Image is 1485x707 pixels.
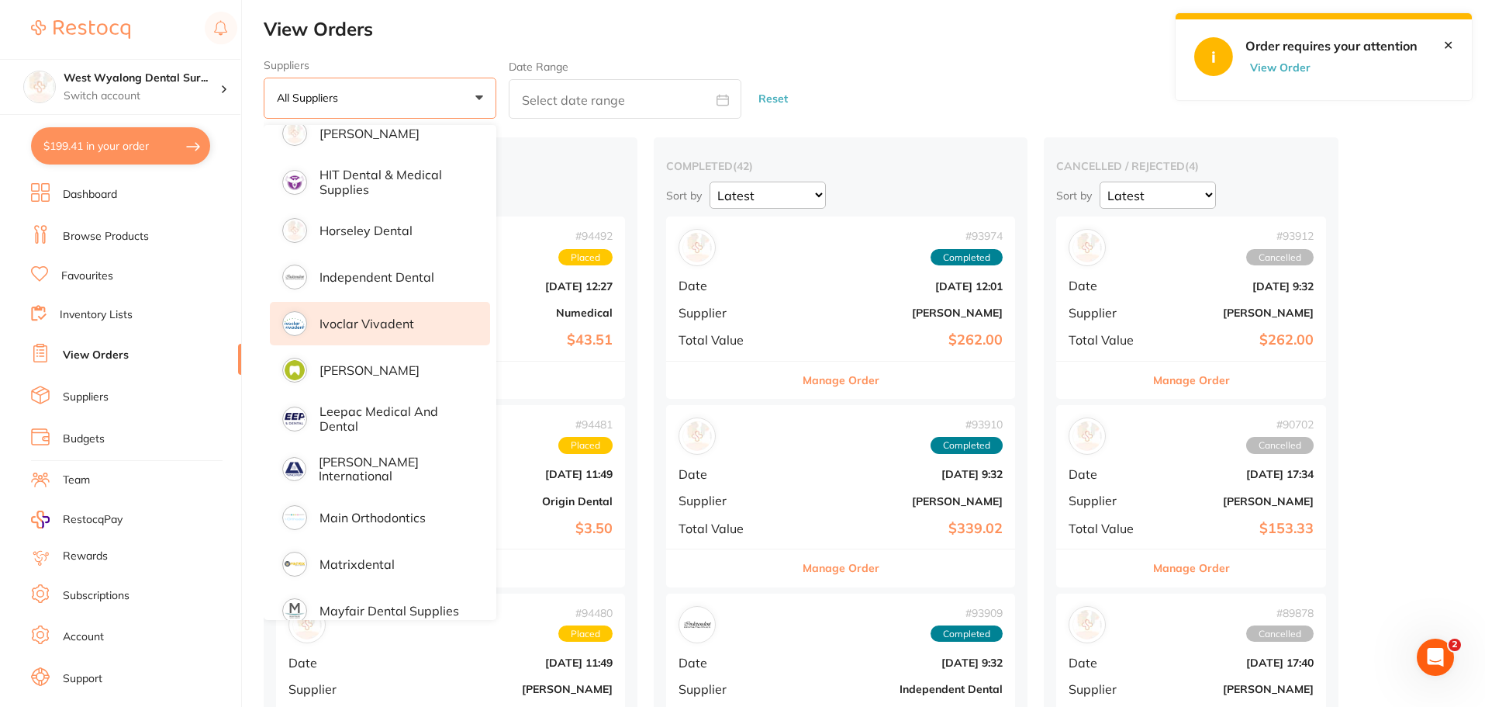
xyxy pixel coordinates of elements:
[509,61,568,73] label: Date Range
[63,512,123,528] span: RestocqPay
[679,682,782,696] span: Supplier
[405,332,613,348] b: $43.51
[1443,38,1453,52] a: Close this notification
[682,610,712,639] img: Independent Dental
[1449,639,1461,651] span: 2
[1056,189,1092,203] p: Sort by
[1159,332,1314,348] b: $262.00
[31,511,123,529] a: RestocqPay
[1072,421,1102,451] img: Adam Dental
[1072,233,1102,262] img: Adam Dental
[795,280,1003,293] b: [DATE] 12:01
[319,168,468,196] p: HIT Dental & Medical Supplies
[319,126,420,140] p: [PERSON_NAME]
[319,404,468,433] p: Leepac Medical and Dental
[319,270,434,284] p: Independent Dental
[405,657,613,669] b: [DATE] 11:49
[285,172,305,192] img: supplier image
[795,468,1003,480] b: [DATE] 9:32
[264,59,496,71] label: Suppliers
[931,607,1003,619] span: # 93909
[31,12,130,47] a: Restocq Logo
[1246,607,1314,619] span: # 89878
[405,307,613,319] b: Numedical
[682,233,712,262] img: Adam Dental
[666,159,1015,173] h2: completed ( 42 )
[509,79,741,119] input: Select date range
[285,508,305,528] img: supplier image
[1069,306,1146,320] span: Supplier
[1246,626,1314,643] span: Cancelled
[931,230,1003,242] span: # 93974
[405,683,613,695] b: [PERSON_NAME]
[795,521,1003,537] b: $339.02
[1069,656,1146,670] span: Date
[558,607,613,619] span: # 94480
[795,307,1003,319] b: [PERSON_NAME]
[405,280,613,293] b: [DATE] 12:27
[1069,467,1146,481] span: Date
[795,683,1003,695] b: Independent Dental
[1153,549,1230,587] button: Manage Order
[24,71,55,102] img: West Wyalong Dental Surgery (DentalTown 4)
[1069,279,1146,293] span: Date
[405,495,613,508] b: Origin Dental
[1159,521,1314,537] b: $153.33
[63,390,109,405] a: Suppliers
[288,682,392,696] span: Supplier
[63,431,105,447] a: Budgets
[277,91,344,105] p: All suppliers
[682,421,712,451] img: Henry Schein Halas
[1159,657,1314,669] b: [DATE] 17:40
[405,468,613,480] b: [DATE] 11:49
[558,437,613,454] span: Placed
[264,19,1485,40] h2: View Orders
[679,306,782,320] span: Supplier
[285,409,305,429] img: supplier image
[679,522,782,535] span: Total Value
[1417,639,1454,676] iframe: Intercom live chat
[795,332,1003,348] b: $262.00
[1153,362,1230,399] button: Manage Order
[679,279,782,293] span: Date
[319,557,395,571] p: Matrixdental
[1159,280,1314,293] b: [DATE] 9:32
[63,229,149,244] a: Browse Products
[558,626,613,643] span: Placed
[285,360,305,380] img: supplier image
[1069,494,1146,508] span: Supplier
[63,588,130,604] a: Subscriptions
[31,20,130,39] img: Restocq Logo
[803,362,879,399] button: Manage Order
[558,230,613,242] span: # 94492
[285,123,305,144] img: supplier image
[63,473,90,488] a: Team
[292,610,322,639] img: Henry Schein Halas
[754,78,793,120] button: Reset
[803,549,879,587] button: Manage Order
[61,269,113,284] a: Favourites
[1246,418,1314,431] span: # 90702
[1246,249,1314,266] span: Cancelled
[64,71,220,86] h4: West Wyalong Dental Surgery (DentalTown 4)
[285,267,305,287] img: supplier image
[64,88,220,104] p: Switch account
[63,187,117,203] a: Dashboard
[931,626,1003,643] span: Completed
[679,494,782,508] span: Supplier
[558,249,613,266] span: Placed
[931,249,1003,266] span: Completed
[1069,522,1146,535] span: Total Value
[795,657,1003,669] b: [DATE] 9:32
[405,521,613,537] b: $3.50
[31,511,50,529] img: RestocqPay
[319,363,420,377] p: [PERSON_NAME]
[285,554,305,574] img: supplier image
[319,224,413,237] p: Horseley Dental
[679,467,782,481] span: Date
[679,333,782,347] span: Total Value
[63,671,102,687] a: Support
[264,78,496,120] button: All suppliers
[1159,307,1314,319] b: [PERSON_NAME]
[63,629,104,645] a: Account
